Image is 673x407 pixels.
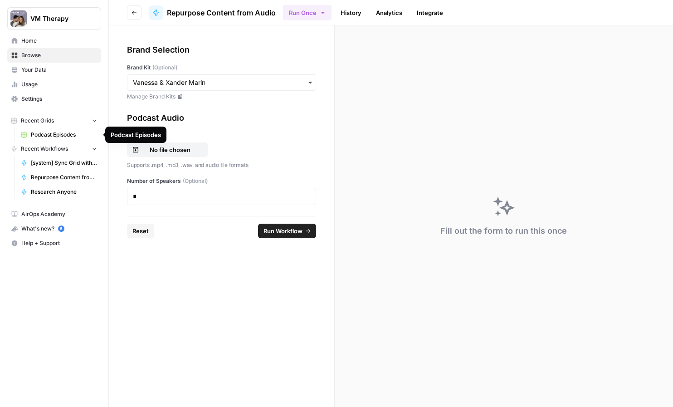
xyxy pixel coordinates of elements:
span: Settings [21,95,97,103]
button: What's new? 5 [7,221,101,236]
a: Usage [7,77,101,92]
a: Podcast Episodes [17,127,101,142]
a: Home [7,34,101,48]
span: Repurpose Content from Audio (Split Audio) [31,173,97,181]
a: AirOps Academy [7,207,101,221]
span: VM Therapy [30,14,85,23]
a: Integrate [411,5,449,20]
button: Workspace: VM Therapy [7,7,101,30]
a: Repurpose Content from Audio (Split Audio) [17,170,101,185]
span: Home [21,37,97,45]
button: Recent Grids [7,114,101,127]
span: Recent Workflows [21,145,68,153]
span: Help + Support [21,239,97,247]
a: Your Data [7,63,101,77]
p: Supports .mp4, .mp3, .wav, and audio file formats [127,161,316,170]
span: Your Data [21,66,97,74]
a: Manage Brand Kits [127,93,316,101]
span: Usage [21,80,97,88]
span: (Optional) [152,64,177,72]
span: Browse [21,51,97,59]
div: What's new? [8,222,101,235]
span: (Optional) [183,177,208,185]
text: 5 [60,226,62,231]
div: Fill out the form to run this once [440,225,567,237]
div: Brand Selection [127,44,316,56]
a: Settings [7,92,101,106]
button: Run Workflow [258,224,316,238]
span: Recent Grids [21,117,54,125]
a: [system] Sync Grid with Episodes [17,156,101,170]
span: Research Anyone [31,188,97,196]
button: No file chosen [127,142,208,157]
label: Brand Kit [127,64,316,72]
img: VM Therapy Logo [10,10,27,27]
a: 5 [58,226,64,232]
input: Vanessa & Xander Marin [133,78,310,87]
span: AirOps Academy [21,210,97,218]
label: Audio File [127,132,316,140]
span: Run Workflow [263,226,302,235]
span: [system] Sync Grid with Episodes [31,159,97,167]
a: History [335,5,367,20]
button: Run Once [283,5,332,20]
div: Podcast Audio [127,112,316,124]
button: Recent Workflows [7,142,101,156]
a: Research Anyone [17,185,101,199]
button: Reset [127,224,154,238]
a: Repurpose Content from Audio [149,5,276,20]
p: No file chosen [141,145,199,154]
a: Browse [7,48,101,63]
label: Number of Speakers [127,177,316,185]
a: Analytics [371,5,408,20]
span: Podcast Episodes [31,131,97,139]
button: Help + Support [7,236,101,250]
span: Reset [132,226,149,235]
span: Repurpose Content from Audio [167,7,276,18]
